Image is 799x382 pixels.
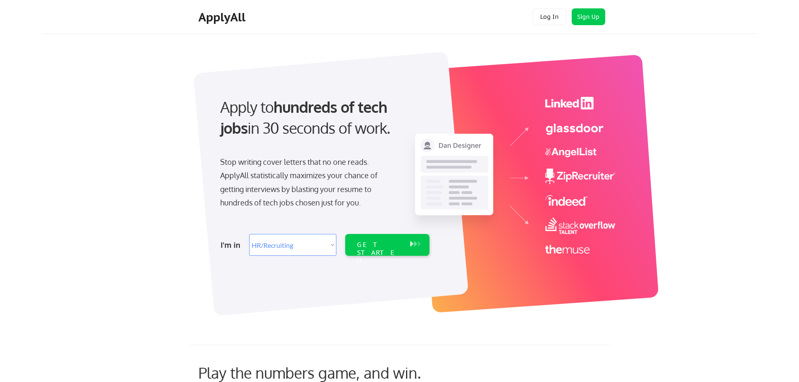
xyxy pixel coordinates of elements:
[357,241,402,265] div: GET STARTED
[198,364,458,382] div: Play the numbers game, and win.
[198,10,248,24] div: ApplyAll
[572,8,605,25] button: Sign Up
[220,155,393,210] div: Stop writing cover letters that no one reads. ApplyAll statistically maximizes your chance of get...
[221,238,244,252] div: I'm in
[220,97,391,137] strong: hundreds of tech jobs
[220,96,426,139] div: Apply to in 30 seconds of work.
[533,8,566,25] button: Log In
